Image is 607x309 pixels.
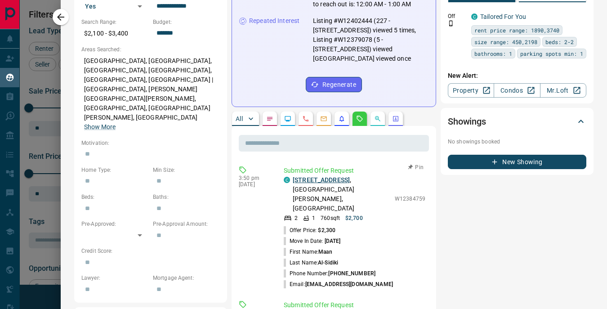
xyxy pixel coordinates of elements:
p: New Alert: [448,71,586,81]
p: Last Name: [284,259,338,267]
button: Regenerate [306,77,362,92]
p: First Name: [284,248,332,256]
a: Tailored For You [480,13,526,20]
p: Off [448,12,466,20]
svg: Calls [302,115,309,122]
span: [PHONE_NUMBER] [328,270,375,277]
h2: Showings [448,114,486,129]
div: Showings [448,111,586,132]
span: [DATE] [325,238,341,244]
p: Min Size: [153,166,220,174]
span: Maan [318,249,332,255]
p: $2,700 [345,214,363,222]
svg: Listing Alerts [338,115,345,122]
p: Offer Price: [284,226,335,234]
p: [GEOGRAPHIC_DATA], [GEOGRAPHIC_DATA], [GEOGRAPHIC_DATA], [GEOGRAPHIC_DATA], [GEOGRAPHIC_DATA], [G... [81,54,220,134]
button: New Showing [448,155,586,169]
svg: Notes [266,115,273,122]
span: bathrooms: 1 [474,49,512,58]
p: Baths: [153,193,220,201]
p: Motivation: [81,139,220,147]
svg: Emails [320,115,327,122]
p: $2,100 - $3,400 [81,26,148,41]
div: condos.ca [284,177,290,183]
p: Credit Score: [81,247,220,255]
svg: Agent Actions [392,115,399,122]
p: [DATE] [239,181,270,188]
p: 760 sqft [321,214,340,222]
p: Budget: [153,18,220,26]
p: 2 [295,214,298,222]
span: Al-Sidiki [318,260,338,266]
p: Lawyer: [81,274,148,282]
svg: Lead Browsing Activity [284,115,291,122]
p: 1 [312,214,315,222]
span: [EMAIL_ADDRESS][DOMAIN_NAME] [305,281,393,287]
p: Beds: [81,193,148,201]
svg: Opportunities [374,115,381,122]
p: Search Range: [81,18,148,26]
p: Areas Searched: [81,45,220,54]
svg: Push Notification Only [448,20,454,27]
p: W12384759 [395,195,425,203]
p: Mortgage Agent: [153,274,220,282]
p: All [236,116,243,122]
a: Property [448,83,494,98]
span: beds: 2-2 [545,37,574,46]
a: [STREET_ADDRESS] [293,176,350,184]
p: 3:50 pm [239,175,270,181]
button: Pin [403,163,429,171]
span: rent price range: 1890,3740 [474,26,559,35]
p: Pre-Approved: [81,220,148,228]
p: Listing #W12402444 (227 - [STREET_ADDRESS]) viewed 5 times, Listing #W12379078 (5 - [STREET_ADDRE... [313,16,428,63]
a: Condos [494,83,540,98]
p: Home Type: [81,166,148,174]
span: parking spots min: 1 [520,49,583,58]
p: Phone Number: [284,269,375,278]
button: Show More [84,122,116,132]
span: size range: 450,2198 [474,37,537,46]
span: $2,300 [318,227,335,233]
a: Mr.Loft [540,83,586,98]
p: Move In Date: [284,237,340,245]
p: Pre-Approval Amount: [153,220,220,228]
p: Submitted Offer Request [284,166,425,175]
svg: Requests [356,115,363,122]
div: condos.ca [471,13,478,20]
p: , [GEOGRAPHIC_DATA][PERSON_NAME], [GEOGRAPHIC_DATA] [293,175,390,213]
p: Email: [284,280,393,288]
p: No showings booked [448,138,586,146]
p: Repeated Interest [249,16,299,26]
